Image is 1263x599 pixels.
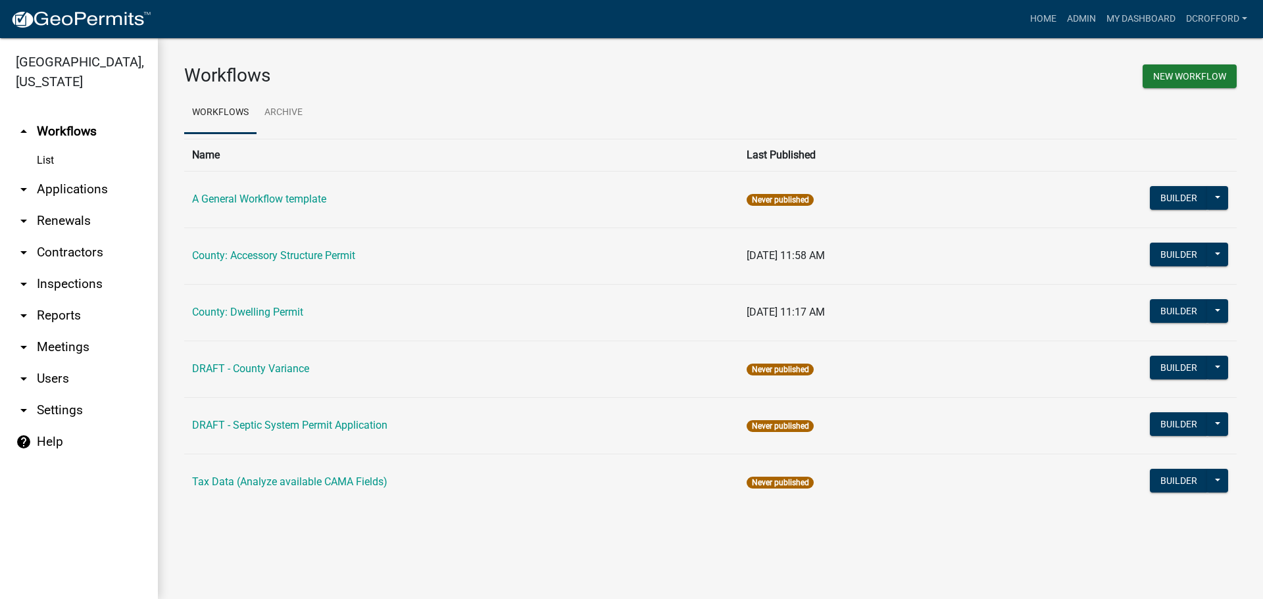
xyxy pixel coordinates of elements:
[747,420,813,432] span: Never published
[1150,412,1208,436] button: Builder
[16,339,32,355] i: arrow_drop_down
[192,362,309,375] a: DRAFT - County Variance
[16,434,32,450] i: help
[16,308,32,323] i: arrow_drop_down
[184,139,739,171] th: Name
[16,402,32,418] i: arrow_drop_down
[184,92,257,134] a: Workflows
[747,249,825,262] span: [DATE] 11:58 AM
[16,371,32,387] i: arrow_drop_down
[747,306,825,318] span: [DATE] 11:17 AM
[1101,7,1181,32] a: My Dashboard
[1150,299,1208,323] button: Builder
[192,475,387,488] a: Tax Data (Analyze available CAMA Fields)
[1025,7,1062,32] a: Home
[747,477,813,489] span: Never published
[16,124,32,139] i: arrow_drop_up
[192,306,303,318] a: County: Dwelling Permit
[16,181,32,197] i: arrow_drop_down
[16,245,32,260] i: arrow_drop_down
[257,92,310,134] a: Archive
[1150,186,1208,210] button: Builder
[184,64,701,87] h3: Workflows
[739,139,986,171] th: Last Published
[1181,7,1252,32] a: dcrofford
[16,213,32,229] i: arrow_drop_down
[16,276,32,292] i: arrow_drop_down
[747,194,813,206] span: Never published
[192,193,326,205] a: A General Workflow template
[1062,7,1101,32] a: Admin
[1150,356,1208,379] button: Builder
[192,419,387,431] a: DRAFT - Septic System Permit Application
[1150,243,1208,266] button: Builder
[747,364,813,375] span: Never published
[1143,64,1237,88] button: New Workflow
[1150,469,1208,492] button: Builder
[192,249,355,262] a: County: Accessory Structure Permit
